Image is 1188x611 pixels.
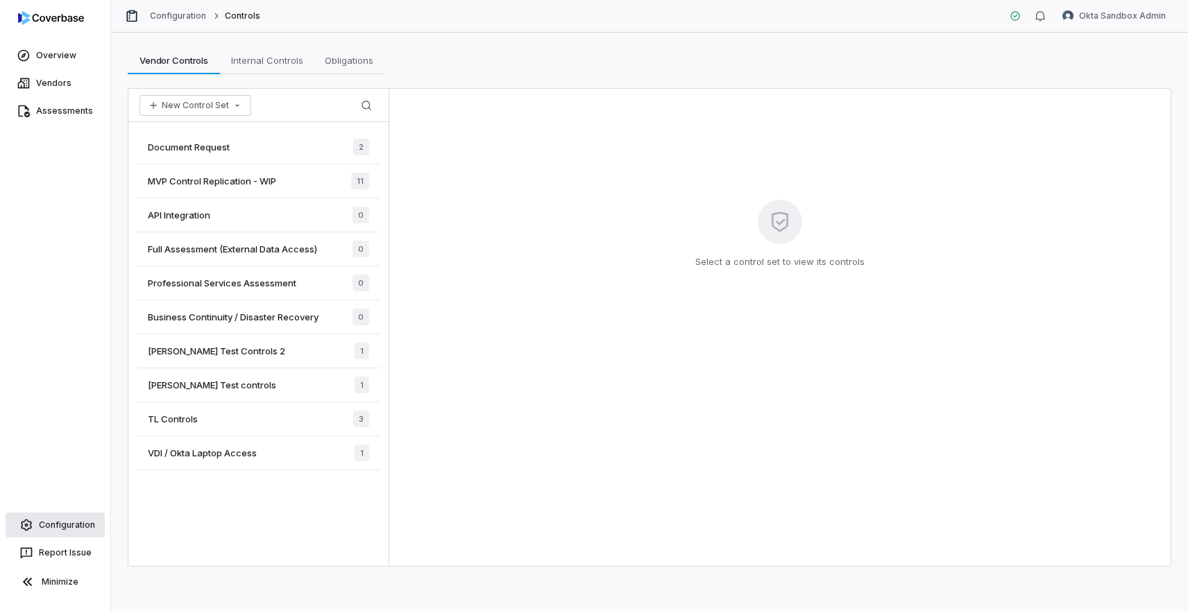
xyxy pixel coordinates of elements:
a: Overview [3,43,108,68]
img: Okta Sandbox Admin avatar [1062,10,1074,21]
span: 3 [353,411,369,427]
p: Select a control set to view its controls [695,255,865,269]
span: Assessments [36,105,93,117]
span: Document Request [148,141,230,153]
span: Professional Services Assessment [148,277,296,289]
span: Vendors [36,78,71,89]
button: New Control Set [139,95,251,116]
span: 11 [351,173,369,189]
span: TL Controls [148,413,198,425]
span: 0 [353,275,369,291]
a: Full Assessment (External Data Access)0 [137,232,380,266]
a: Business Continuity / Disaster Recovery0 [137,300,380,334]
span: 1 [355,343,369,359]
a: MVP Control Replication - WIP11 [137,164,380,198]
span: Report Issue [39,547,92,558]
span: [PERSON_NAME] Test Controls 2 [148,345,285,357]
span: Obligations [319,51,379,69]
button: Minimize [6,568,105,596]
span: Minimize [42,576,78,587]
span: 0 [353,241,369,257]
span: Controls [225,10,260,21]
span: VDI / Okta Laptop Access [148,447,257,459]
span: Internal Controls [226,51,309,69]
span: Vendor Controls [134,51,214,69]
a: Professional Services Assessment0 [137,266,380,300]
span: 1 [355,445,369,461]
a: VDI / Okta Laptop Access1 [137,436,380,470]
img: logo-D7KZi-bG.svg [18,11,84,25]
span: Configuration [39,519,95,531]
a: [PERSON_NAME] Test controls1 [137,368,380,402]
span: 0 [353,309,369,325]
span: Overview [36,50,76,61]
a: Vendors [3,71,108,96]
span: Full Assessment (External Data Access) [148,243,317,255]
button: Okta Sandbox Admin avatarOkta Sandbox Admin [1054,6,1174,26]
a: Document Request2 [137,130,380,164]
a: API Integration0 [137,198,380,232]
a: [PERSON_NAME] Test Controls 21 [137,334,380,368]
span: 0 [353,207,369,223]
a: TL Controls3 [137,402,380,436]
a: Configuration [6,513,105,537]
span: MVP Control Replication - WIP [148,175,276,187]
span: 2 [353,139,369,155]
span: 1 [355,377,369,393]
span: Business Continuity / Disaster Recovery [148,311,319,323]
span: Okta Sandbox Admin [1079,10,1166,21]
a: Assessments [3,98,108,123]
span: API Integration [148,209,210,221]
button: Report Issue [6,540,105,565]
span: [PERSON_NAME] Test controls [148,379,276,391]
a: Configuration [150,10,207,21]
